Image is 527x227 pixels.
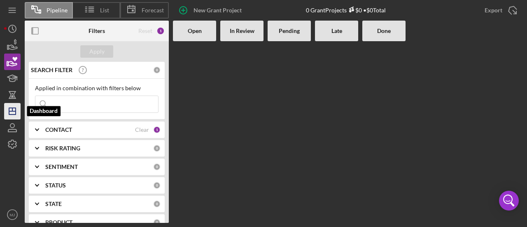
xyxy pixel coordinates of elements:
[153,182,161,189] div: 0
[45,182,66,189] b: STATUS
[153,163,161,171] div: 0
[153,145,161,152] div: 0
[89,45,105,58] div: Apply
[31,67,72,73] b: SEARCH FILTER
[173,2,250,19] button: New Grant Project
[499,191,519,211] div: Open Intercom Messenger
[306,7,386,14] div: 0 Grant Projects • $0 Total
[377,28,391,34] b: Done
[45,164,78,170] b: SENTIMENT
[153,126,161,133] div: 1
[331,28,342,34] b: Late
[45,145,80,152] b: RISK RATING
[135,126,149,133] div: Clear
[279,28,300,34] b: Pending
[156,27,165,35] div: 1
[138,28,152,34] div: Reset
[45,126,72,133] b: CONTACT
[4,206,21,223] button: MJ
[188,28,202,34] b: Open
[80,45,113,58] button: Apply
[347,7,362,14] div: $0
[476,2,523,19] button: Export
[100,7,109,14] span: List
[153,219,161,226] div: 0
[47,7,68,14] span: Pipeline
[10,213,15,217] text: MJ
[45,201,62,207] b: STATE
[35,85,159,91] div: Applied in combination with filters below
[230,28,254,34] b: In Review
[194,2,242,19] div: New Grant Project
[45,219,72,226] b: PRODUCT
[485,2,502,19] div: Export
[153,66,161,74] div: 0
[89,28,105,34] b: Filters
[142,7,164,14] span: Forecast
[153,200,161,208] div: 0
